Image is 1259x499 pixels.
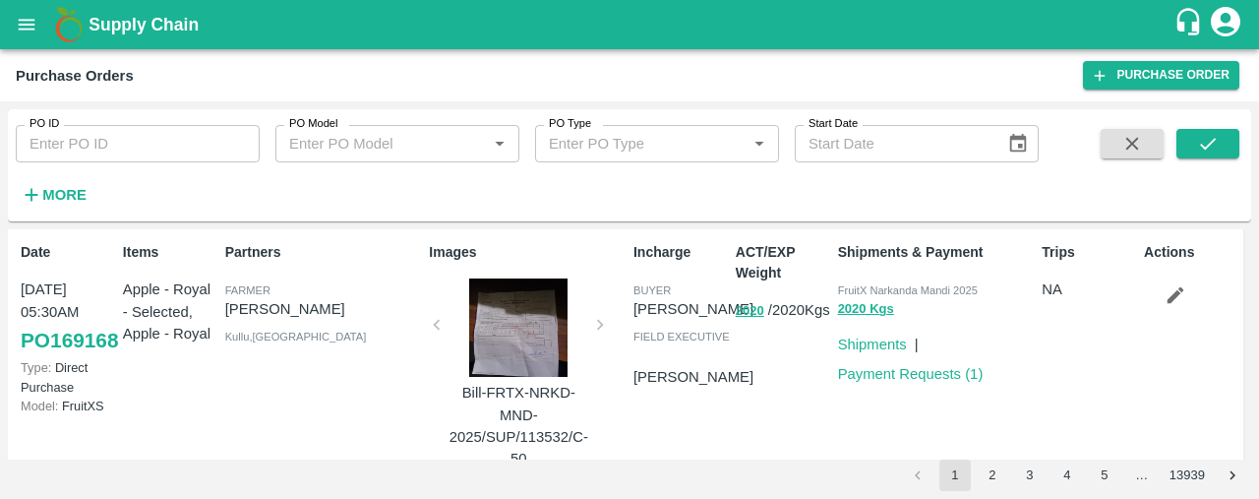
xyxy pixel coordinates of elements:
div: customer-support [1173,7,1208,42]
div: … [1126,467,1158,485]
p: [PERSON_NAME] [633,298,753,320]
input: Enter PO ID [16,125,260,162]
button: 2020 Kgs [838,298,894,321]
button: page 1 [939,460,971,491]
p: Date [21,242,115,263]
button: open drawer [4,2,49,47]
a: PO169168 [21,323,118,358]
button: Open [747,131,772,156]
p: [PERSON_NAME] [225,298,422,320]
button: Go to page 4 [1051,460,1083,491]
a: Shipments [838,337,907,352]
input: Start Date [795,125,991,162]
div: Purchase Orders [16,63,134,89]
input: Enter PO Model [281,131,481,156]
span: FruitX Narkanda Mandi 2025 [838,284,978,296]
button: Go to page 5 [1089,460,1120,491]
nav: pagination navigation [899,460,1251,491]
p: NA [1042,279,1136,300]
p: Bill-FRTX-NRKD-MND-2025/SUP/113532/C-50 [445,382,592,469]
label: PO Model [289,116,338,132]
span: Kullu , [GEOGRAPHIC_DATA] [225,331,367,343]
p: Actions [1144,242,1238,263]
p: Apple - Royal - Selected, Apple - Royal [123,279,217,344]
button: 2020 [736,300,764,323]
button: More [16,178,91,212]
a: Payment Requests (1) [838,366,984,382]
b: Supply Chain [89,15,199,34]
p: / 2020 Kgs [736,299,830,322]
button: Go to next page [1217,460,1248,491]
input: Enter PO Type [541,131,741,156]
p: ACT/EXP Weight [736,242,830,283]
p: FruitXS [21,397,115,415]
label: PO ID [30,116,59,132]
button: Go to page 2 [977,460,1008,491]
p: Trips [1042,242,1136,263]
a: Purchase Order [1083,61,1239,90]
div: | [907,326,919,355]
p: Items [123,242,217,263]
a: Supply Chain [89,11,1173,38]
p: Partners [225,242,422,263]
label: PO Type [549,116,591,132]
img: logo [49,5,89,44]
label: Start Date [809,116,858,132]
p: Incharge [633,242,728,263]
button: Choose date [999,125,1037,162]
p: Direct Purchase [21,358,115,396]
strong: More [42,187,87,203]
p: [PERSON_NAME] [633,366,753,388]
span: buyer [633,284,671,296]
p: Images [429,242,626,263]
div: account of current user [1208,4,1243,45]
span: Farmer [225,284,270,296]
span: field executive [633,331,730,343]
button: Open [487,131,512,156]
span: Type: [21,360,51,375]
p: [DATE] 05:30AM [21,279,115,323]
p: Shipments & Payment [838,242,1035,263]
span: Model: [21,399,58,413]
button: Go to page 3 [1014,460,1046,491]
button: Go to page 13939 [1164,460,1211,491]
